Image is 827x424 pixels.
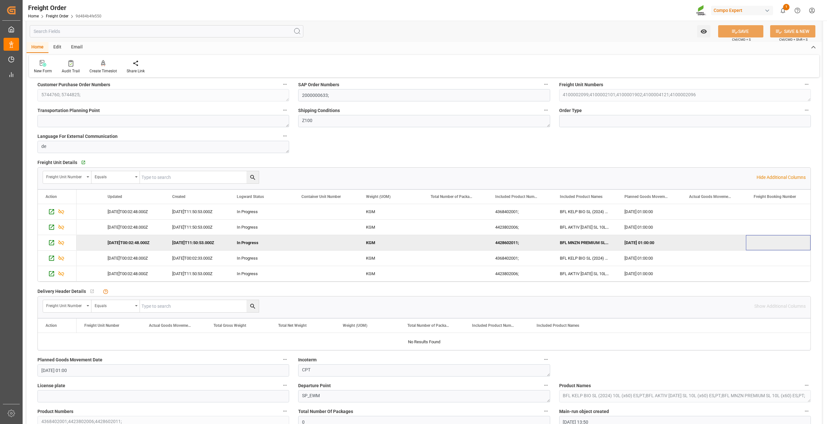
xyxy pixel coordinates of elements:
div: BFL MNZN PREMIUM SL 10L (x60) ES,PT; [552,235,617,250]
textarea: Z100 [298,115,550,127]
span: Delivery Header Details [37,288,86,295]
span: Language For External Communication [37,133,118,140]
span: Included Product Numbers [472,323,515,328]
span: Incoterm [298,357,317,363]
button: Language For External Communication [281,132,289,140]
div: BFL KELP BIO SL (2024) 10L (x60) ES,PT; [552,251,617,266]
button: Incoterm [542,355,550,364]
button: Order Type [802,106,811,114]
div: In Progress [237,235,286,250]
div: [DATE] 01:00:00 [617,204,681,219]
div: Equals [95,172,133,180]
span: Departure Point [298,382,331,389]
button: Freight Unit Numbers [802,80,811,88]
textarea: SP_EWM [298,390,550,402]
div: Email [66,42,88,53]
div: 4423802006; [487,266,552,281]
a: Home [28,14,39,18]
div: 4368402001; [487,251,552,266]
input: DD.MM.YYYY HH:MM [37,364,289,377]
textarea: de [37,141,289,153]
div: [DATE]T00:02:48.000Z [100,251,164,266]
button: open menu [697,25,710,37]
span: Freight Booking Number [754,194,796,199]
div: BFL AKTIV [DATE] SL 10L (x60) ES,PT; [552,266,617,281]
button: Total Number Of Packages [542,407,550,415]
span: Total Gross Weight [214,323,246,328]
button: Compo Expert [711,4,776,16]
div: [DATE]T11:50:53.000Z [164,220,229,235]
button: Product Names [802,381,811,389]
span: Logward Status [237,194,264,199]
div: Press SPACE to select this row. [38,220,77,235]
button: search button [246,300,259,312]
button: Product Numbers [281,407,289,415]
span: Container Unit Number [301,194,341,199]
span: Product Names [559,382,591,389]
div: [DATE]T00:02:48.000Z [100,235,164,250]
button: SAP Order Numbers [542,80,550,88]
span: Total Number Of Packages [298,408,353,415]
textarea: CPT [298,364,550,377]
div: [DATE] 01:00:00 [617,266,681,281]
div: Equals [95,301,133,309]
span: Included Product Numbers [495,194,539,199]
div: Action [46,194,57,199]
span: Planned Goods Movement Date [624,194,668,199]
span: Created [172,194,185,199]
span: Actual Goods Movement Date [149,323,192,328]
textarea: BFL KELP BIO SL (2024) 10L (x60) ES,PT;BFL AKTIV [DATE] SL 10L (x60) ES,PT;BFL MNZN PREMIUM SL 10... [559,390,811,402]
div: Freight Order [28,3,101,13]
div: [DATE] 01:00:00 [617,251,681,266]
div: New Form [34,68,52,74]
input: Search Fields [30,25,303,37]
div: KGM [358,235,423,250]
input: Type to search [140,300,259,312]
div: BFL KELP BIO SL (2024) 10L (x60) ES,PT; [552,204,617,219]
span: Included Product Names [560,194,602,199]
div: [DATE]T11:50:53.000Z [164,235,229,250]
div: KGM [358,266,423,281]
div: 4423802006; [487,220,552,235]
button: License plate [281,381,289,389]
button: open menu [91,300,140,312]
span: Actual Goods Movement Date [689,194,732,199]
button: Customer Purchase Order Numbers [281,80,289,88]
button: open menu [43,300,91,312]
button: Shipping Conditions [542,106,550,114]
span: Order Type [559,107,582,114]
button: search button [246,171,259,183]
button: show 1 new notifications [776,3,790,18]
textarea: 4100002099;4100002101;4100001902;4100004121;4100002096 [559,89,811,101]
button: open menu [43,171,91,183]
span: Updated [108,194,122,199]
span: Planned Goods Movement Date [37,357,102,363]
button: Departure Point [542,381,550,389]
span: 1 [783,4,790,10]
div: Press SPACE to select this row. [38,204,77,220]
span: License plate [37,382,65,389]
span: Total Number of Packages [431,194,474,199]
div: KGM [358,220,423,235]
div: Freight Unit Number [46,172,84,180]
div: Action [46,323,57,328]
div: [DATE]T00:02:48.000Z [100,204,164,219]
span: Total Number of Packages [407,323,451,328]
span: Total Net Weight [278,323,307,328]
input: Type to search [140,171,259,183]
span: Product Numbers [37,408,73,415]
span: Weight (UOM) [366,194,391,199]
a: Freight Order [46,14,68,18]
div: 4428602011; [487,235,552,250]
span: Transportation Planning Point [37,107,100,114]
span: Main-run object created [559,408,609,415]
button: Help Center [790,3,805,18]
div: [DATE] 01:00:00 [617,220,681,235]
div: Compo Expert [711,6,773,15]
span: Ctrl/CMD + S [732,37,751,42]
span: Freight Unit Details [37,159,77,166]
button: Planned Goods Movement Date [281,355,289,364]
div: [DATE]T11:50:53.000Z [164,204,229,219]
span: Included Product Names [537,323,579,328]
span: Ctrl/CMD + Shift + S [779,37,808,42]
